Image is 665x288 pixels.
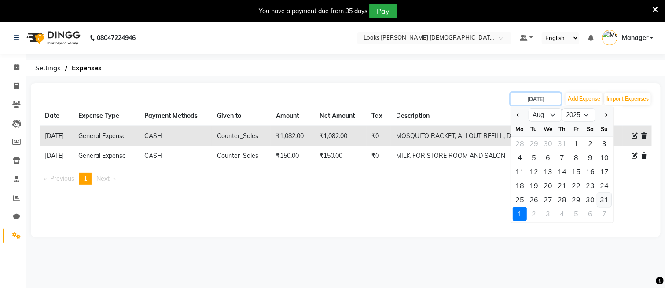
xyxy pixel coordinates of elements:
b: 08047224946 [97,26,136,50]
div: 16 [583,165,597,179]
span: 1 [84,175,87,182]
div: 2 [583,137,597,151]
div: Saturday, September 6, 2025 [583,207,597,221]
td: General Expense [73,126,139,146]
th: Description [391,106,610,126]
div: Monday, September 1, 2025 [513,207,527,221]
div: Thursday, August 21, 2025 [555,179,569,193]
div: Th [555,122,569,136]
th: Amount [271,106,314,126]
div: Monday, August 11, 2025 [513,165,527,179]
td: ₹150.00 [314,146,366,166]
td: ₹1,082.00 [271,126,314,146]
div: Sunday, August 3, 2025 [597,137,611,151]
div: 6 [583,207,597,221]
button: Pay [369,4,397,18]
div: Tuesday, September 2, 2025 [527,207,541,221]
div: Saturday, August 30, 2025 [583,193,597,207]
div: 1 [513,207,527,221]
td: ₹0 [367,146,391,166]
div: 22 [569,179,583,193]
div: Su [597,122,611,136]
div: Monday, August 18, 2025 [513,179,527,193]
div: Thursday, July 31, 2025 [555,137,569,151]
div: Fr [569,122,583,136]
div: 31 [555,137,569,151]
div: 5 [527,151,541,165]
div: 28 [555,193,569,207]
div: Sunday, August 31, 2025 [597,193,611,207]
span: Next [96,175,110,182]
td: ₹1,082.00 [314,126,366,146]
div: 26 [527,193,541,207]
div: Tuesday, August 19, 2025 [527,179,541,193]
img: Manager [602,30,617,45]
th: Date [40,106,73,126]
td: General Expense [73,146,139,166]
div: Saturday, August 2, 2025 [583,137,597,151]
td: MILK FOR STORE ROOM AND SALON [391,146,610,166]
div: 12 [527,165,541,179]
div: You have a payment due from 35 days [259,7,367,16]
div: 3 [597,137,611,151]
img: logo [22,26,83,50]
div: Wednesday, August 13, 2025 [541,165,555,179]
div: 23 [583,179,597,193]
div: 8 [569,151,583,165]
div: 27 [541,193,555,207]
div: 4 [555,207,569,221]
div: Tuesday, August 26, 2025 [527,193,541,207]
div: 15 [569,165,583,179]
div: Tuesday, August 5, 2025 [527,151,541,165]
div: Wednesday, July 30, 2025 [541,137,555,151]
div: Sa [583,122,597,136]
div: Wednesday, September 3, 2025 [541,207,555,221]
div: Tu [527,122,541,136]
span: Manager [622,33,648,43]
div: 30 [583,193,597,207]
th: Expense Type [73,106,139,126]
div: Wednesday, August 20, 2025 [541,179,555,193]
span: Settings [31,60,65,76]
div: 30 [541,137,555,151]
th: Net Amount [314,106,366,126]
button: Import Expenses [604,93,651,105]
div: Mo [513,122,527,136]
div: 31 [597,193,611,207]
div: Thursday, August 28, 2025 [555,193,569,207]
td: [DATE] [40,126,73,146]
div: Thursday, September 4, 2025 [555,207,569,221]
div: Tuesday, August 12, 2025 [527,165,541,179]
div: 20 [541,179,555,193]
button: Next month [602,108,610,122]
th: Given to [212,106,271,126]
td: Counter_Sales [212,146,271,166]
select: Select year [562,109,595,122]
button: Previous month [514,108,522,122]
div: Friday, August 22, 2025 [569,179,583,193]
div: 6 [541,151,555,165]
div: Friday, August 29, 2025 [569,193,583,207]
select: Select month [529,109,562,122]
div: 2 [527,207,541,221]
div: Sunday, September 7, 2025 [597,207,611,221]
div: Sunday, August 17, 2025 [597,165,611,179]
div: 17 [597,165,611,179]
td: Counter_Sales [212,126,271,146]
div: 7 [555,151,569,165]
div: 11 [513,165,527,179]
div: 28 [513,137,527,151]
nav: Pagination [40,173,652,185]
input: PLACEHOLDER.DATE [511,93,561,105]
div: Friday, August 8, 2025 [569,151,583,165]
button: Add Expense [566,93,603,105]
div: Tuesday, July 29, 2025 [527,137,541,151]
div: 13 [541,165,555,179]
th: Tax [367,106,391,126]
div: Wednesday, August 6, 2025 [541,151,555,165]
td: [DATE] [40,146,73,166]
div: 3 [541,207,555,221]
div: Saturday, August 16, 2025 [583,165,597,179]
div: Friday, August 15, 2025 [569,165,583,179]
div: Monday, July 28, 2025 [513,137,527,151]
